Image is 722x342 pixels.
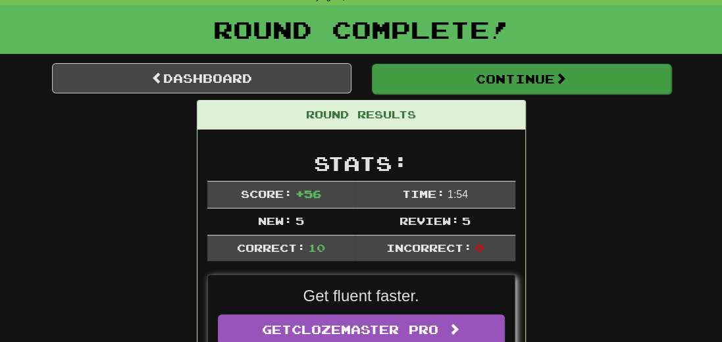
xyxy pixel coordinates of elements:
span: Clozemaster Pro [292,322,438,337]
div: Round Results [197,101,525,130]
span: Review: [399,214,459,227]
span: New: [258,214,292,227]
span: 0 [475,241,483,254]
button: Continue [372,64,671,94]
span: 5 [295,214,303,227]
h2: Stats: [207,153,515,174]
span: Score: [241,187,292,200]
a: Dashboard [52,63,351,93]
span: 10 [308,241,325,254]
span: 5 [462,214,471,227]
span: Time: [401,187,444,200]
span: Correct: [236,241,305,254]
span: 1 : 54 [448,189,468,200]
p: Get fluent faster. [218,285,505,307]
span: Incorrect: [386,241,472,254]
span: + 56 [295,187,321,200]
h1: Round Complete! [5,16,717,43]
